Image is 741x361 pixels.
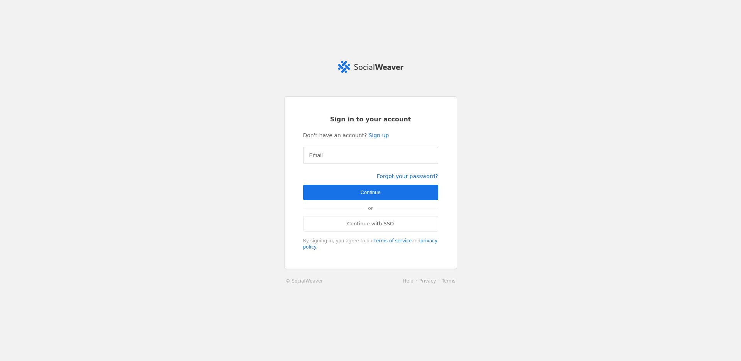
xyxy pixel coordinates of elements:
[368,131,389,139] a: Sign up
[364,201,376,216] span: or
[419,278,436,284] a: Privacy
[436,277,442,285] li: ·
[309,151,323,160] mat-label: Email
[403,278,413,284] a: Help
[360,189,380,196] span: Continue
[303,185,438,200] button: Continue
[330,115,411,124] span: Sign in to your account
[442,278,455,284] a: Terms
[303,238,437,250] a: privacy policy
[303,238,438,250] div: By signing in, you agree to our and .
[309,151,432,160] input: Email
[374,238,412,244] a: terms of service
[414,277,419,285] li: ·
[303,131,367,139] span: Don't have an account?
[286,277,323,285] a: © SocialWeaver
[377,173,438,179] a: Forgot your password?
[303,216,438,232] a: Continue with SSO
